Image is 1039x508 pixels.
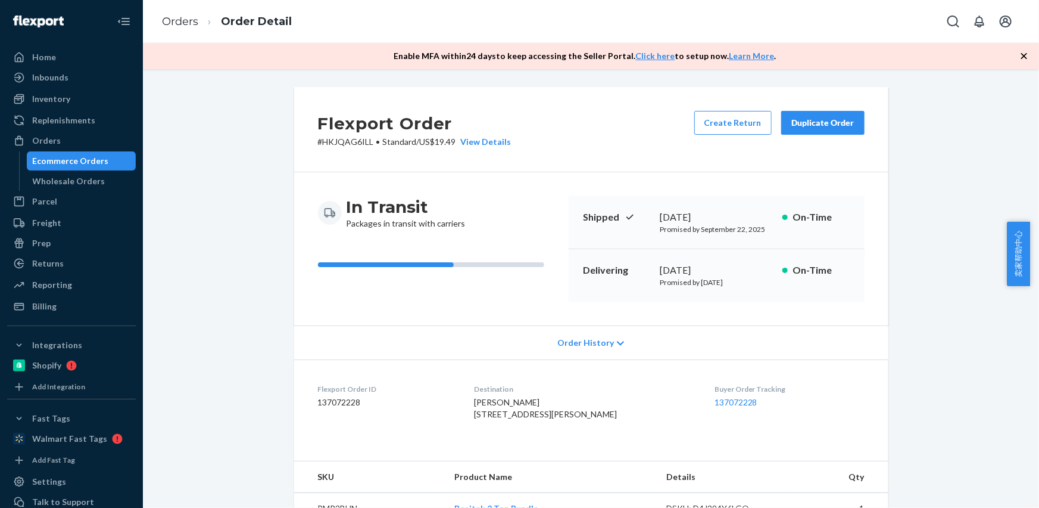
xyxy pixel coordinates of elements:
a: Inbounds [7,68,136,87]
div: Billing [32,301,57,312]
ol: breadcrumbs [152,4,301,39]
th: Details [657,461,788,493]
div: Home [32,51,56,63]
h3: In Transit [347,196,466,218]
p: Shipped [583,210,651,224]
a: Prep [7,234,136,253]
div: Packages in transit with carriers [347,196,466,230]
p: On-Time [792,264,850,277]
div: [DATE] [660,210,773,224]
div: Returns [32,258,64,270]
span: [PERSON_NAME] [STREET_ADDRESS][PERSON_NAME] [474,397,617,419]
div: Walmart Fast Tags [32,433,107,445]
div: Integrations [32,339,82,351]
dt: Flexport Order ID [318,384,455,394]
a: Billing [7,297,136,316]
span: Order History [557,337,614,349]
button: Fast Tags [7,409,136,428]
div: Inventory [32,93,70,105]
a: Reporting [7,275,136,295]
button: Integrations [7,336,136,355]
th: Product Name [445,461,657,493]
div: Reporting [32,279,72,291]
a: Orders [162,15,198,28]
p: Promised by September 22, 2025 [660,224,773,234]
button: Open account menu [994,10,1018,33]
a: Shopify [7,356,136,375]
a: Add Fast Tag [7,453,136,467]
a: Learn More [729,51,775,61]
a: Freight [7,213,136,233]
div: Ecommerce Orders [33,155,109,167]
div: Replenishments [32,114,95,126]
div: Orders [32,135,61,147]
div: Add Integration [32,382,85,392]
a: Walmart Fast Tags [7,429,136,448]
button: Duplicate Order [781,111,865,135]
div: Duplicate Order [791,117,854,129]
a: Home [7,48,136,67]
p: On-Time [792,210,850,224]
div: Talk to Support [32,496,94,508]
div: Prep [32,237,51,249]
div: Settings [32,476,66,488]
a: Add Integration [7,380,136,394]
div: Add Fast Tag [32,455,75,465]
dd: 137072228 [318,397,455,408]
div: Inbounds [32,72,68,83]
a: Parcel [7,192,136,211]
a: Replenishments [7,111,136,130]
div: Shopify [32,360,61,371]
div: Freight [32,217,61,229]
p: Delivering [583,264,651,277]
button: Open Search Box [941,10,965,33]
button: Close Navigation [112,10,136,33]
img: Flexport logo [13,16,64,27]
button: View Details [456,136,511,148]
dt: Destination [474,384,695,394]
p: Promised by [DATE] [660,277,773,287]
div: Parcel [32,196,57,207]
button: 卖家帮助中心 [1007,222,1030,286]
div: Wholesale Orders [33,175,105,187]
p: # HKJQAG6ILL / US$19.49 [318,136,511,148]
a: Wholesale Orders [27,172,136,191]
a: Returns [7,254,136,273]
a: 137072228 [714,397,757,407]
dt: Buyer Order Tracking [714,384,865,394]
a: Inventory [7,89,136,109]
p: Enable MFA within 24 days to keep accessing the Seller Portal. to setup now. . [394,50,776,62]
a: Orders [7,131,136,150]
span: • [376,137,380,147]
div: [DATE] [660,264,773,277]
h2: Flexport Order [318,111,511,136]
a: Click here [636,51,675,61]
a: Order Detail [221,15,292,28]
th: Qty [788,461,888,493]
a: Settings [7,472,136,491]
button: Open notifications [968,10,991,33]
div: Fast Tags [32,413,70,425]
a: Ecommerce Orders [27,151,136,171]
th: SKU [294,461,445,493]
span: Standard [383,137,417,147]
button: Create Return [694,111,772,135]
